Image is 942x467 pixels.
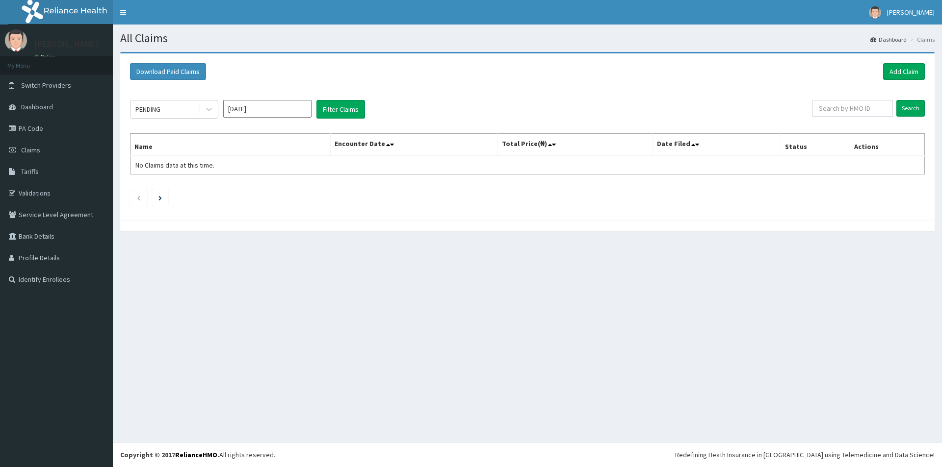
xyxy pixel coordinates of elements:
th: Total Price(₦) [497,134,653,156]
h1: All Claims [120,32,935,45]
span: Tariffs [21,167,39,176]
span: Claims [21,146,40,154]
a: Previous page [136,193,141,202]
div: PENDING [135,104,160,114]
th: Date Filed [653,134,781,156]
span: [PERSON_NAME] [887,8,935,17]
a: RelianceHMO [175,450,217,459]
span: No Claims data at this time. [135,161,214,170]
input: Select Month and Year [223,100,312,118]
footer: All rights reserved. [113,442,942,467]
a: Dashboard [870,35,907,44]
th: Status [781,134,850,156]
a: Add Claim [883,63,925,80]
input: Search by HMO ID [812,100,893,117]
span: Switch Providers [21,81,71,90]
button: Download Paid Claims [130,63,206,80]
div: Redefining Heath Insurance in [GEOGRAPHIC_DATA] using Telemedicine and Data Science! [675,450,935,460]
li: Claims [908,35,935,44]
p: [PERSON_NAME] [34,40,99,49]
th: Actions [850,134,924,156]
th: Encounter Date [330,134,497,156]
img: User Image [869,6,881,19]
input: Search [896,100,925,117]
span: Dashboard [21,102,53,111]
strong: Copyright © 2017 . [120,450,219,459]
button: Filter Claims [316,100,365,119]
img: User Image [5,29,27,51]
a: Next page [158,193,162,202]
th: Name [131,134,331,156]
a: Online [34,53,58,60]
